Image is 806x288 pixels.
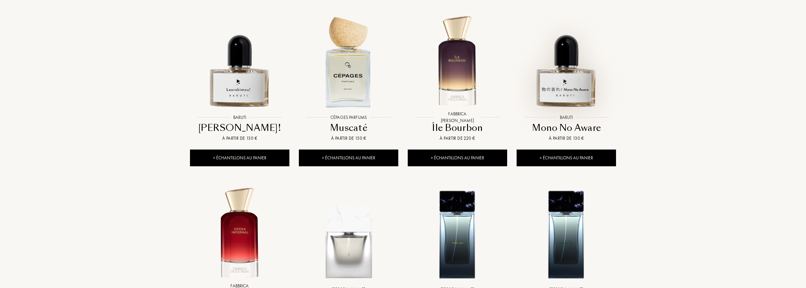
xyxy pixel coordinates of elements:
a: Laurakimou! BarutiBaruti[PERSON_NAME]!À partir de 130 € [190,6,289,150]
div: + Échantillons au panier [517,150,616,166]
img: Laurakimou! Baruti [191,13,289,111]
a: Muscaté Cépages ParfumsCépages ParfumsMuscatéÀ partir de 150 € [299,6,398,150]
a: Mono No Aware BarutiBarutiMono No AwareÀ partir de 130 € [517,6,616,150]
div: + Échantillons au panier [408,150,507,166]
div: À partir de 150 € [301,135,396,142]
a: Île Bourbon Fabbrica Della MusaFabbrica [PERSON_NAME]Île BourbonÀ partir de 220 € [408,6,507,150]
div: + Échantillons au panier [190,150,289,166]
img: Kamel Oud Eau de Parfum Sora Dora [408,184,507,283]
div: + Échantillons au panier [299,150,398,166]
div: À partir de 130 € [193,135,287,142]
img: Muscaté Cépages Parfums [299,13,398,111]
img: Vanuatu Eau de Parfum Sora Dora [517,184,615,283]
img: Île Bourbon Fabbrica Della Musa [408,13,507,111]
img: Opera Infernal Fabbrica Della Musa [191,184,289,283]
div: À partir de 130 € [519,135,613,142]
img: Mono No Aware Baruti [517,13,615,111]
div: À partir de 220 € [410,135,505,142]
img: 7 Sora Dora [299,184,398,283]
